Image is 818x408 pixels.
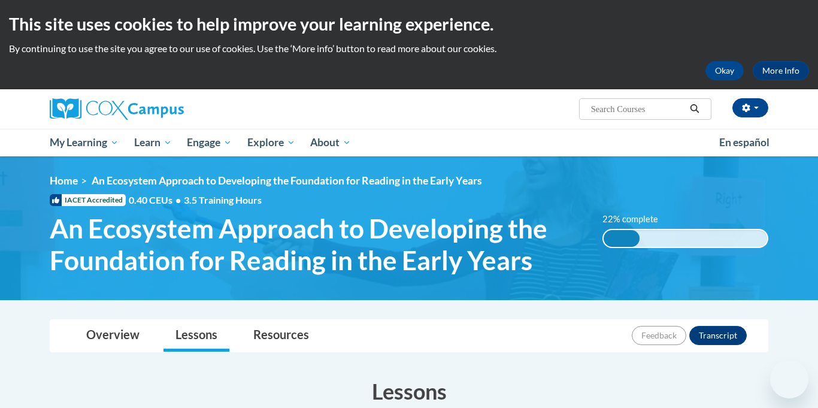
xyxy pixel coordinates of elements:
[719,136,769,149] span: En español
[604,230,640,247] div: 22% complete
[50,135,119,150] span: My Learning
[241,320,321,352] a: Resources
[732,98,768,117] button: Account Settings
[9,12,809,36] h2: This site uses cookies to help improve your learning experience.
[50,98,184,120] img: Cox Campus
[50,376,768,406] h3: Lessons
[74,320,152,352] a: Overview
[32,129,786,156] div: Main menu
[134,135,172,150] span: Learn
[179,129,240,156] a: Engage
[175,194,181,205] span: •
[770,360,808,398] iframe: Button to launch messaging window
[42,129,126,156] a: My Learning
[50,174,78,187] a: Home
[632,326,686,345] button: Feedback
[602,213,671,226] label: 22% complete
[240,129,303,156] a: Explore
[247,135,295,150] span: Explore
[184,194,262,205] span: 3.5 Training Hours
[187,135,232,150] span: Engage
[163,320,229,352] a: Lessons
[126,129,180,156] a: Learn
[705,61,744,80] button: Okay
[590,102,686,116] input: Search Courses
[303,129,359,156] a: About
[92,174,482,187] span: An Ecosystem Approach to Developing the Foundation for Reading in the Early Years
[310,135,351,150] span: About
[9,42,809,55] p: By continuing to use the site you agree to our use of cookies. Use the ‘More info’ button to read...
[686,102,704,116] button: Search
[711,130,777,155] a: En español
[50,98,277,120] a: Cox Campus
[753,61,809,80] a: More Info
[50,213,584,276] span: An Ecosystem Approach to Developing the Foundation for Reading in the Early Years
[689,326,747,345] button: Transcript
[129,194,184,207] span: 0.40 CEUs
[50,194,126,206] span: IACET Accredited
